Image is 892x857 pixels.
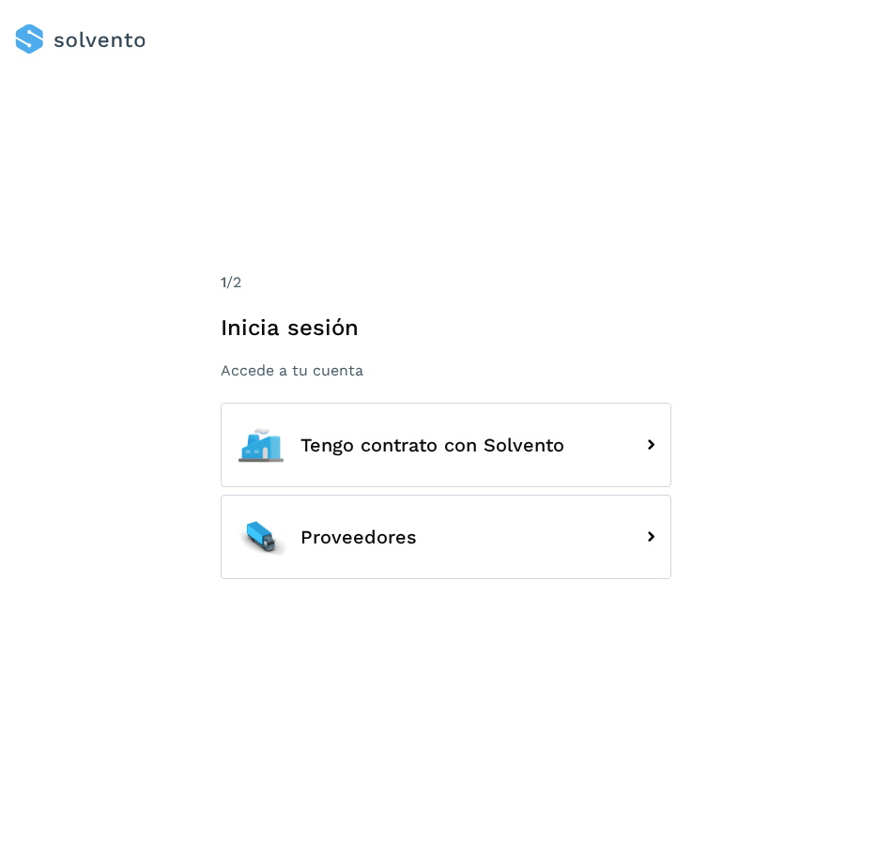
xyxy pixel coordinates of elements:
[221,314,671,342] h1: Inicia sesión
[300,435,564,455] span: Tengo contrato con Solvento
[300,527,417,547] span: Proveedores
[221,273,226,291] span: 1
[221,271,671,294] div: /2
[221,361,671,379] p: Accede a tu cuenta
[221,495,671,579] button: Proveedores
[221,403,671,487] button: Tengo contrato con Solvento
